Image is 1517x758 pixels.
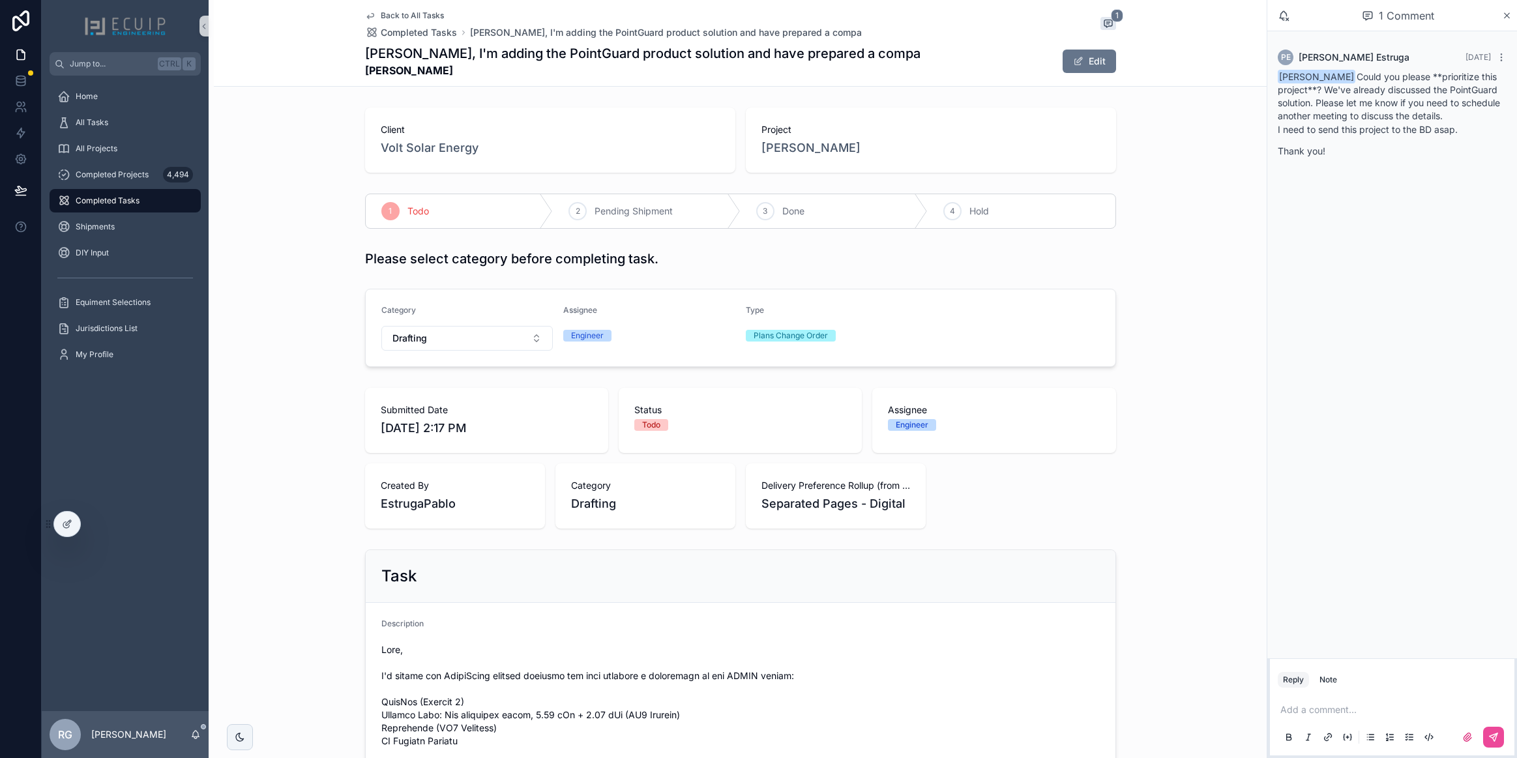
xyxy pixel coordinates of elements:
[365,44,921,63] h1: [PERSON_NAME], I'm adding the PointGuard product solution and have prepared a compa
[50,111,201,134] a: All Tasks
[754,330,828,342] div: Plans Change Order
[389,206,392,216] span: 1
[381,566,417,587] h2: Task
[70,59,153,69] span: Jump to...
[50,241,201,265] a: DIY Input
[365,26,457,39] a: Completed Tasks
[76,196,140,206] span: Completed Tasks
[76,117,108,128] span: All Tasks
[1281,52,1291,63] span: PE
[470,26,862,39] a: [PERSON_NAME], I'm adding the PointGuard product solution and have prepared a compa
[888,403,1100,416] span: Assignee
[76,143,117,154] span: All Projects
[50,137,201,160] a: All Projects
[91,728,166,741] p: [PERSON_NAME]
[1319,675,1337,685] div: Note
[571,330,604,342] div: Engineer
[634,403,846,416] span: Status
[950,206,955,216] span: 4
[163,167,193,182] div: 4,494
[576,206,580,216] span: 2
[381,403,593,416] span: Submitted Date
[746,305,764,315] span: Type
[1299,51,1409,64] span: [PERSON_NAME] Estruga
[365,250,658,268] h1: Please select category before completing task.
[50,291,201,314] a: Equiment Selections
[42,76,209,383] div: scrollable content
[1379,8,1434,23] span: 1 Comment
[84,16,166,36] img: App logo
[76,297,151,308] span: Equiment Selections
[1465,52,1491,62] span: [DATE]
[381,326,553,351] button: Select Button
[381,479,529,492] span: Created By
[571,479,720,492] span: Category
[76,349,113,360] span: My Profile
[50,85,201,108] a: Home
[58,727,72,742] span: RG
[1063,50,1116,73] button: Edit
[761,123,1100,136] span: Project
[1314,672,1342,688] button: Note
[1278,144,1507,158] p: Thank you!
[1278,672,1309,688] button: Reply
[407,205,429,218] span: Todo
[76,91,98,102] span: Home
[50,317,201,340] a: Jurisdictions List
[381,495,529,513] span: EstrugaPablo
[782,205,804,218] span: Done
[76,222,115,232] span: Shipments
[1111,9,1123,22] span: 1
[381,619,424,628] span: Description
[761,495,910,513] span: Separated Pages - Digital
[76,323,138,334] span: Jurisdictions List
[365,10,444,21] a: Back to All Tasks
[595,205,673,218] span: Pending Shipment
[642,419,660,431] div: Todo
[761,139,861,157] a: [PERSON_NAME]
[50,189,201,212] a: Completed Tasks
[381,10,444,21] span: Back to All Tasks
[392,332,427,345] span: Drafting
[563,305,597,315] span: Assignee
[184,59,194,69] span: K
[381,305,416,315] span: Category
[50,163,201,186] a: Completed Projects4,494
[761,479,910,492] span: Delivery Preference Rollup (from Design projects)
[1278,70,1355,83] span: [PERSON_NAME]
[365,63,921,78] strong: [PERSON_NAME]
[50,343,201,366] a: My Profile
[381,419,593,437] span: [DATE] 2:17 PM
[1278,123,1507,136] p: I need to send this project to the BD asap.
[381,123,720,136] span: Client
[969,205,989,218] span: Hold
[1100,17,1116,33] button: 1
[381,139,479,157] a: Volt Solar Energy
[571,495,616,513] span: Drafting
[50,215,201,239] a: Shipments
[76,169,149,180] span: Completed Projects
[1278,70,1507,158] div: Could you please **prioritize this project**? We've already discussed the PointGuard solution. Pl...
[381,26,457,39] span: Completed Tasks
[896,419,928,431] div: Engineer
[763,206,767,216] span: 3
[50,52,201,76] button: Jump to...CtrlK
[158,57,181,70] span: Ctrl
[76,248,109,258] span: DIY Input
